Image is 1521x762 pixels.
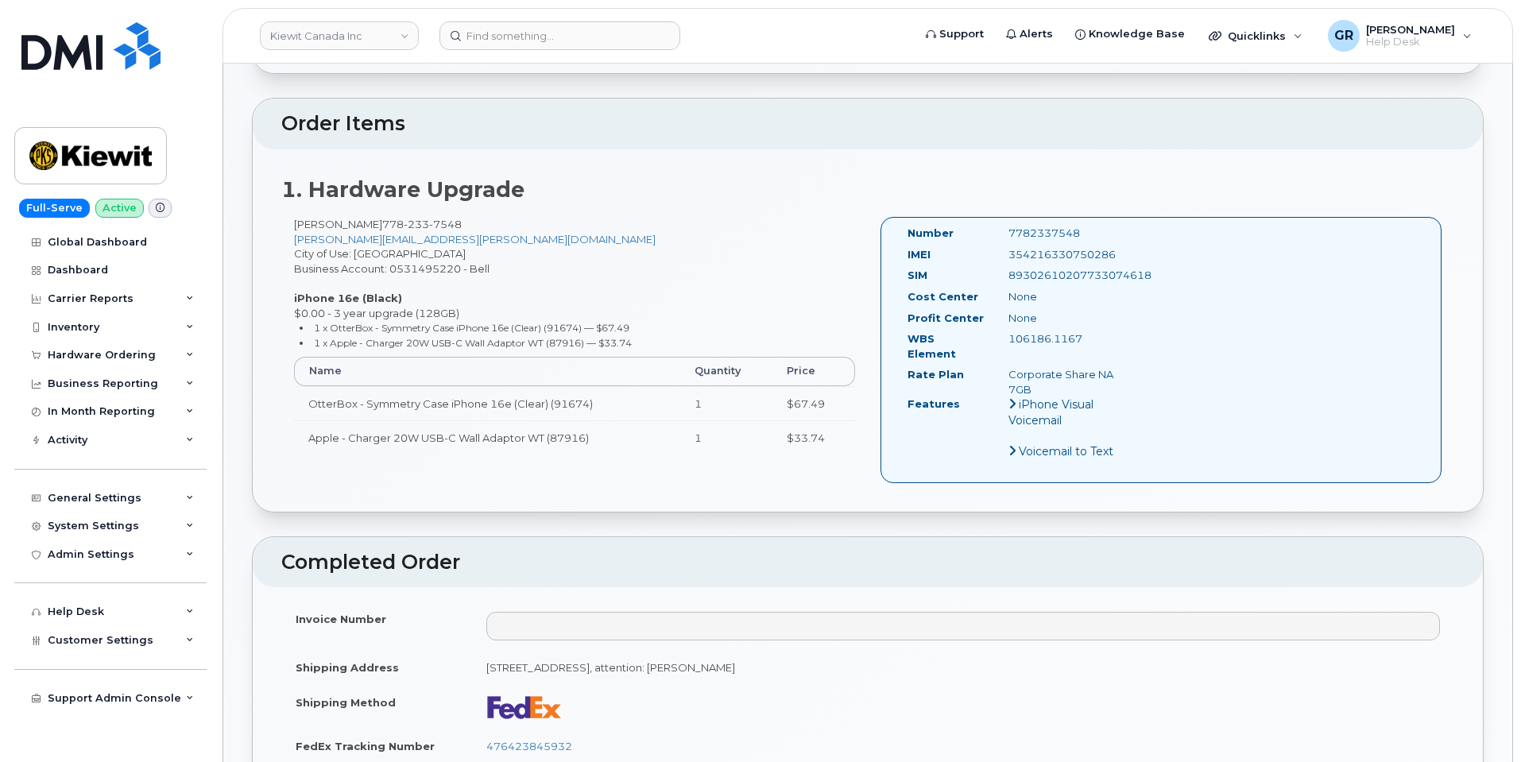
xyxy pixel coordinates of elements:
[296,660,399,675] label: Shipping Address
[772,357,855,385] th: Price
[1366,23,1455,36] span: [PERSON_NAME]
[382,218,462,230] span: 778
[908,289,978,304] label: Cost Center
[294,386,680,421] td: OtterBox - Symmetry Case iPhone 16e (Clear) (91674)
[908,247,931,262] label: IMEI
[281,113,1454,135] h2: Order Items
[281,176,524,203] strong: 1. Hardware Upgrade
[1317,20,1483,52] div: Gabriel Rains
[680,420,772,455] td: 1
[997,311,1137,326] div: None
[997,289,1137,304] div: None
[908,396,960,412] label: Features
[314,337,632,349] small: 1 x Apple - Charger 20W USB-C Wall Adaptor WT (87916) — $33.74
[995,18,1064,50] a: Alerts
[908,367,964,382] label: Rate Plan
[439,21,680,50] input: Find something...
[1198,20,1314,52] div: Quicklinks
[296,695,396,710] label: Shipping Method
[680,386,772,421] td: 1
[404,218,429,230] span: 233
[1019,444,1113,458] span: Voicemail to Text
[1008,397,1093,427] span: iPhone Visual Voicemail
[908,331,985,361] label: WBS Element
[997,367,1137,396] div: Corporate Share NA 7GB
[997,331,1137,346] div: 106186.1167
[1064,18,1196,50] a: Knowledge Base
[772,420,855,455] td: $33.74
[294,233,656,246] a: [PERSON_NAME][EMAIL_ADDRESS][PERSON_NAME][DOMAIN_NAME]
[294,420,680,455] td: Apple - Charger 20W USB-C Wall Adaptor WT (87916)
[296,612,386,627] label: Invoice Number
[486,695,563,719] img: fedex-bc01427081be8802e1fb5a1adb1132915e58a0589d7a9405a0dcbe1127be6add.png
[915,18,995,50] a: Support
[997,226,1137,241] div: 7782337548
[997,268,1137,283] div: 89302610207733074618
[908,268,927,283] label: SIM
[772,386,855,421] td: $67.49
[314,322,629,334] small: 1 x OtterBox - Symmetry Case iPhone 16e (Clear) (91674) — $67.49
[260,21,419,50] a: Kiewit Canada Inc
[472,650,1454,685] td: [STREET_ADDRESS], attention: [PERSON_NAME]
[1089,26,1185,42] span: Knowledge Base
[486,740,572,752] a: 476423845932
[908,226,954,241] label: Number
[939,26,984,42] span: Support
[1020,26,1053,42] span: Alerts
[1334,26,1353,45] span: GR
[296,739,435,754] label: FedEx Tracking Number
[429,218,462,230] span: 7548
[680,357,772,385] th: Quantity
[1366,36,1455,48] span: Help Desk
[294,357,680,385] th: Name
[1452,693,1509,750] iframe: Messenger Launcher
[281,217,868,469] div: [PERSON_NAME] City of Use: [GEOGRAPHIC_DATA] Business Account: 0531495220 - Bell $0.00 - 3 year u...
[908,311,984,326] label: Profit Center
[294,292,402,304] strong: iPhone 16e (Black)
[1228,29,1286,42] span: Quicklinks
[281,551,1454,574] h2: Completed Order
[997,247,1137,262] div: 354216330750286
